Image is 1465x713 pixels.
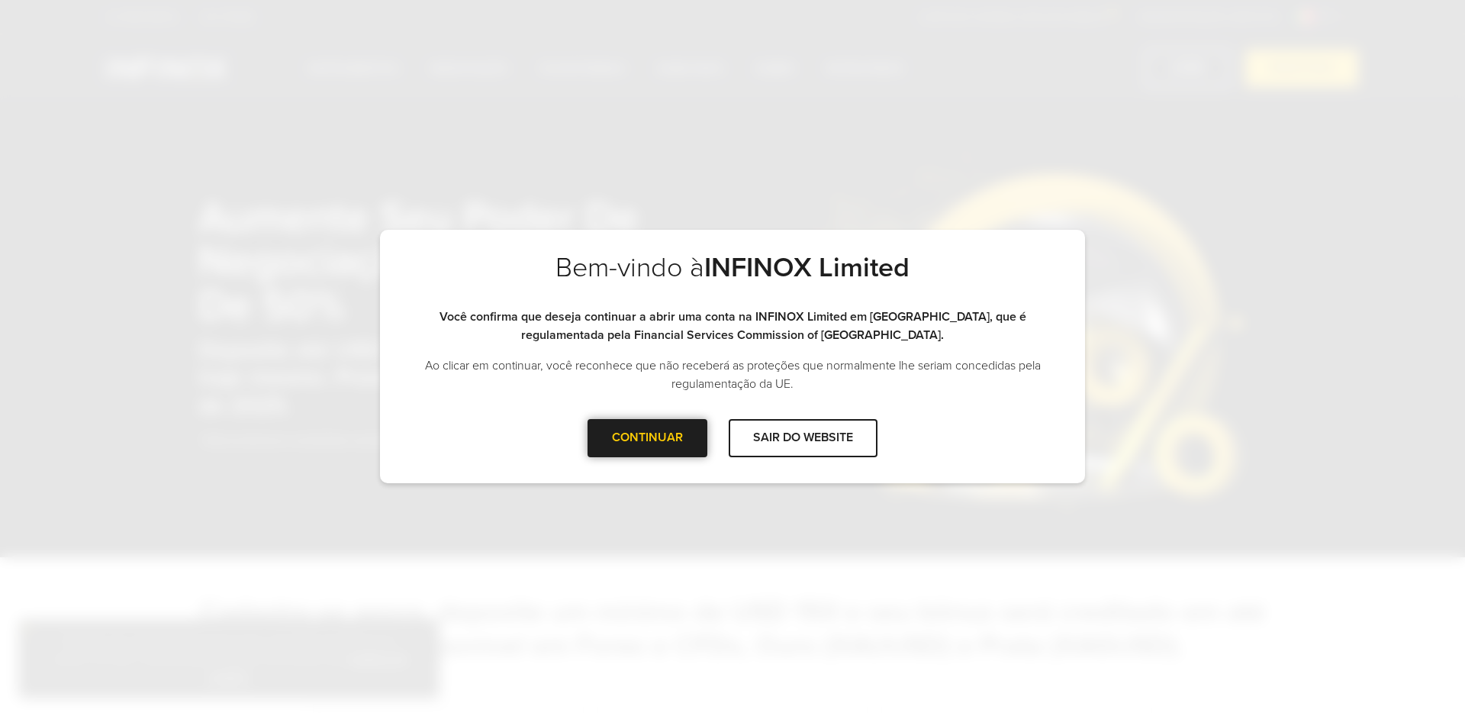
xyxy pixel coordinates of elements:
strong: INFINOX Limited [704,251,910,284]
strong: Você confirma que deseja continuar a abrir uma conta na INFINOX Limited em [GEOGRAPHIC_DATA], que... [439,309,1026,343]
div: SAIR DO WEBSITE [729,419,877,457]
h2: Bem-vindo à [411,251,1054,308]
p: Ao clicar em continuar, você reconhece que não receberá as proteções que normalmente lhe seriam c... [411,356,1054,393]
div: CONTINUAR [588,419,707,457]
